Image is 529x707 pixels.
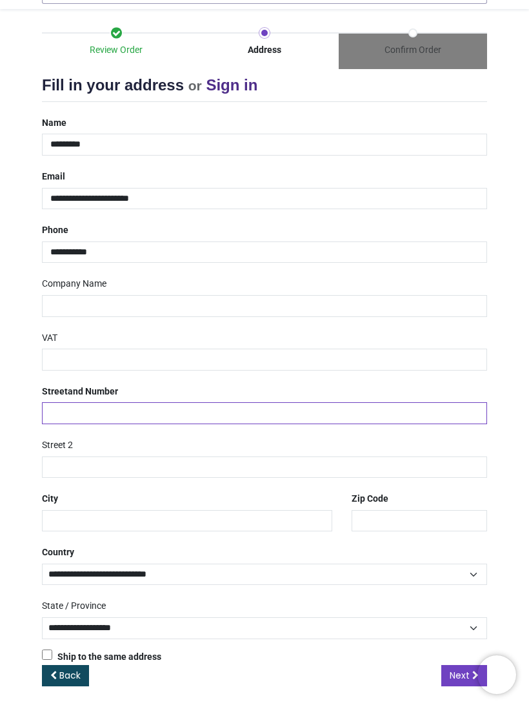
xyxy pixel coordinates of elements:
span: and Number [68,386,118,396]
small: or [188,78,202,93]
input: Ship to the same address [42,650,52,660]
label: VAT [42,327,57,349]
span: Fill in your address [42,76,184,94]
label: Ship to the same address [42,650,161,664]
label: Name [42,112,66,134]
span: Next [450,669,470,682]
label: Street 2 [42,435,73,456]
label: Email [42,166,65,188]
label: State / Province [42,595,106,617]
a: Sign in [206,76,257,94]
div: Review Order [42,44,190,57]
label: Country [42,542,74,564]
div: Confirm Order [339,44,487,57]
label: Zip Code [352,488,388,510]
iframe: Brevo live chat [477,655,516,694]
a: Next [441,665,487,687]
span: Back [59,669,81,682]
label: Company Name [42,273,106,295]
label: City [42,488,58,510]
label: Street [42,381,118,403]
label: Phone [42,220,68,241]
a: Back [42,665,89,687]
div: Address [190,44,339,57]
